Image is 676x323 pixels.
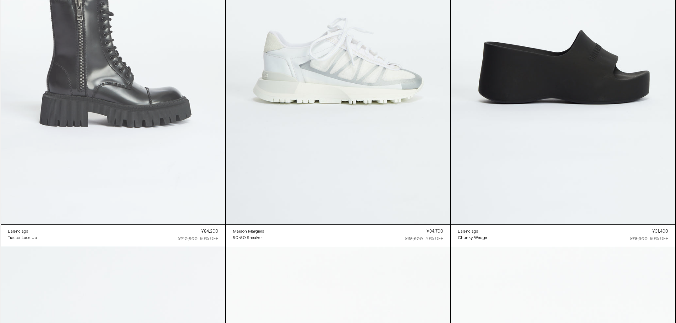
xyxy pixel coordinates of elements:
a: Chunky Wedge [458,235,487,241]
div: ¥34,700 [427,228,443,235]
div: ¥31,400 [652,228,668,235]
a: 50-50 Sneaker [233,235,264,241]
div: 50-50 Sneaker [233,235,262,241]
div: 70% OFF [425,236,443,242]
div: 60% OFF [200,236,218,242]
a: Balenciaga [8,228,37,235]
a: Balenciaga [458,228,487,235]
div: ¥84,200 [201,228,218,235]
div: ¥210,500 [178,236,198,242]
div: ¥78,300 [630,236,648,242]
a: Maison Margiela [233,228,264,235]
div: 60% OFF [650,236,668,242]
a: Tractor Lace Up [8,235,37,241]
div: ¥115,600 [405,236,423,242]
div: Balenciaga [458,229,478,235]
div: Balenciaga [8,229,28,235]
